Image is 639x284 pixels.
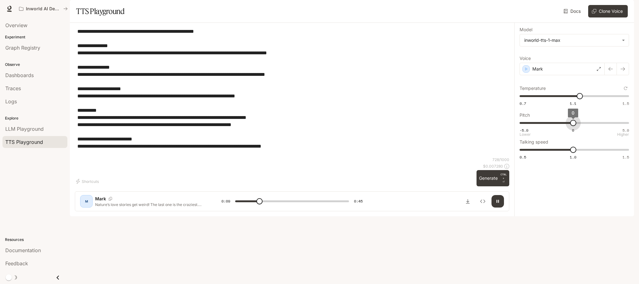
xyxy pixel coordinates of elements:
[477,170,509,186] button: GenerateCTRL +⏎
[520,86,546,91] p: Temperature
[106,197,115,201] button: Copy Voice ID
[520,133,531,136] p: Lower
[75,176,101,186] button: Shortcuts
[562,5,583,17] a: Docs
[76,5,124,17] h1: TTS Playground
[520,128,528,133] span: -5.0
[572,110,574,115] span: 0
[520,154,526,160] span: 0.5
[483,164,503,169] p: $ 0.007280
[617,133,629,136] p: Higher
[520,56,531,61] p: Voice
[524,37,619,43] div: inworld-tts-1-max
[532,66,543,72] p: Mark
[520,27,532,32] p: Model
[477,195,489,208] button: Inspect
[622,85,629,92] button: Reset to default
[570,101,576,106] span: 1.1
[622,128,629,133] span: 5.0
[520,113,530,117] p: Pitch
[520,140,548,144] p: Talking speed
[95,196,106,202] p: Mark
[588,5,628,17] button: Clone Voice
[622,154,629,160] span: 1.5
[95,202,206,207] p: Nature’s love stories get weird! The last one is the craziest. Emperor Penguin. Through brutal An...
[520,101,526,106] span: 0.7
[16,2,70,15] button: All workspaces
[221,198,230,204] span: 0:09
[572,128,574,133] span: 0
[500,173,507,184] p: ⏎
[492,157,509,162] p: 728 / 1000
[570,154,576,160] span: 1.0
[520,34,629,46] div: inworld-tts-1-max
[462,195,474,208] button: Download audio
[500,173,507,180] p: CTRL +
[622,101,629,106] span: 1.5
[354,198,363,204] span: 0:45
[26,6,61,12] p: Inworld AI Demos
[81,196,91,206] div: M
